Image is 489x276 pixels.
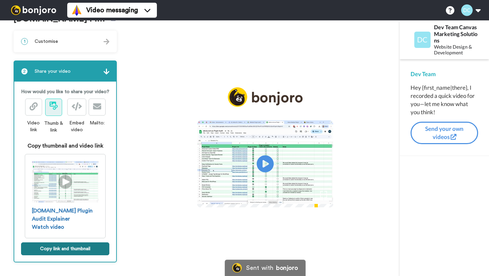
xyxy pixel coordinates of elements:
a: [DOMAIN_NAME] Plugin Audit ExplainerWatch video [32,161,98,231]
div: Thumb & link [42,120,65,134]
div: Dev Team [411,70,478,78]
button: Send your own videos [411,122,478,144]
div: bonjoro [276,265,298,271]
a: Bonjoro LogoSent withbonjoro [224,260,305,276]
div: Hey {first_name|there}, I recorded a quick video for you—let me know what you think! [411,84,478,116]
span: Share your video [35,68,71,75]
span: 1 [21,38,28,45]
img: Bonjoro Logo [232,263,241,273]
img: vm-color.svg [71,5,82,16]
img: c79a081b-d007-4f2b-b5e1-194e4bd39f7c_thumbnail_play_1758267225.jpg [32,161,98,203]
img: bj-logo-header-white.svg [8,5,59,15]
p: How would you like to share your video? [21,88,109,95]
span: Video messaging [86,5,138,15]
div: Sent with [246,265,273,271]
div: Embed video [65,120,89,133]
div: 1Customise [14,31,117,52]
div: Video link [25,120,42,133]
span: 2 [21,68,28,75]
span: [DOMAIN_NAME] Plugin Audit Explainer Watch video [32,207,98,231]
div: Copy thumbnail and video link [21,142,109,150]
img: arrow.svg [104,39,109,45]
div: Dev Team Canvas Marketing Solutions [434,24,478,44]
span: Customise [35,38,58,45]
button: Copy link and thumbnail [21,242,109,255]
img: logo_full.png [228,87,303,107]
img: Profile Image [414,32,431,48]
img: Full screen [320,191,327,198]
div: Mailto: [89,120,106,126]
div: Website Design & Development [434,44,478,56]
img: arrow.svg [104,69,109,74]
